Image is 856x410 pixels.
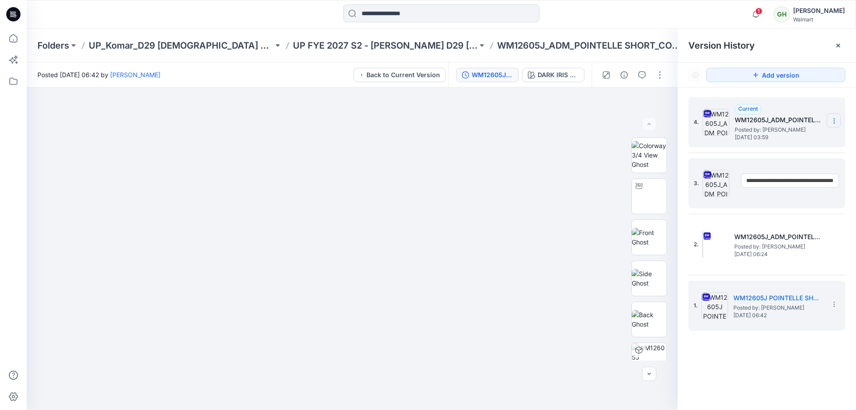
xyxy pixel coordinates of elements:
button: Close [835,42,842,49]
button: Add version [706,68,845,82]
img: WM12605J POINTELLE SHORT_COLORWAY_REV1 DARK IRIS 2051146 [632,343,667,378]
span: 1. [694,302,698,310]
div: DARK IRIS 2051146 [538,70,579,80]
button: Back to Current Version [354,68,446,82]
button: Details [617,68,631,82]
h5: WM12605J POINTELLE SHORT_COLORWAY [733,293,823,303]
a: UP_Komar_D29 [DEMOGRAPHIC_DATA] Sleep [89,39,273,52]
span: [DATE] 03:59 [735,134,824,141]
span: Version History [688,40,755,51]
div: WM12605J POINTELLE SHORT_COLORWAY_REV1 [472,70,513,80]
a: [PERSON_NAME] [110,71,160,79]
a: UP FYE 2027 S2 - [PERSON_NAME] D29 [DEMOGRAPHIC_DATA] Sleepwear [293,39,477,52]
img: WM12605J POINTELLE SHORT_COLORWAY [701,292,728,319]
div: GH [774,6,790,22]
span: Posted by: Gayan Hettiarachchi [735,125,824,134]
img: Colorway 3/4 View Ghost [632,141,667,169]
span: 1 [755,8,762,15]
span: Posted by: Gayan Hettiarachchi [734,242,823,251]
span: [DATE] 06:24 [734,251,823,257]
p: WM12605J_ADM_POINTELLE SHORT_COLORWAY [497,39,682,52]
div: [PERSON_NAME] [793,5,845,16]
img: WM12605J_ADM_POINTELLE SHORT_COLORWAY_REV2 [703,170,729,197]
span: 4. [694,118,699,126]
div: Walmart [793,16,845,23]
img: Back Ghost [632,310,667,329]
img: Front Ghost [632,228,667,247]
button: WM12605J POINTELLE SHORT_COLORWAY_REV1 [456,68,519,82]
a: Folders [37,39,69,52]
span: [DATE] 06:42 [733,312,823,319]
span: 2. [694,240,699,248]
button: DARK IRIS 2051146 [522,68,584,82]
h5: WM12605J_ADM_POINTELLE SHORT_COLORWAY_REV1 [734,232,823,242]
img: Side Ghost [632,269,667,288]
span: Current [738,105,758,112]
span: 3. [694,179,699,187]
img: WM12605J_ADM_POINTELLE SHORT_COLORWAY_REV1 [702,231,703,258]
span: Posted [DATE] 06:42 by [37,70,160,79]
button: Show Hidden Versions [688,68,703,82]
h5: WM12605J_ADM_POINTELLE SHORT_COLORWAY_REV3 [735,115,824,125]
span: Posted by: Gayan Hettiarachchi [733,303,823,312]
img: WM12605J_ADM_POINTELLE SHORT_COLORWAY_REV3 [703,109,729,136]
